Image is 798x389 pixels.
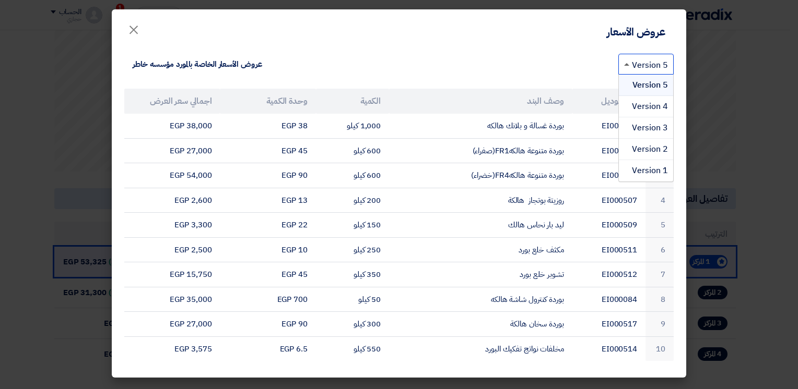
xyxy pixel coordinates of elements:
td: 3,575 EGP [124,336,220,361]
td: 6.5 EGP [220,336,315,361]
td: 10 EGP [220,237,315,262]
th: الكمية [316,89,389,114]
td: 5 [646,213,674,238]
span: × [127,14,140,45]
td: 6 [646,237,674,262]
td: 9 [646,312,674,337]
td: 45 EGP [220,138,315,163]
td: EI000512 [572,262,646,287]
div: عروض الأسعار الخاصة بالمورد مؤسسه خاطر [133,58,262,70]
td: 90 EGP [220,312,315,337]
td: 4 [646,188,674,213]
td: EI000084 [572,287,646,312]
td: 350 كيلو [316,262,389,287]
td: 550 كيلو [316,336,389,361]
td: 50 كيلو [316,287,389,312]
td: بوردة متنوعة هالكهFR1(صفراء) [389,138,572,163]
td: 8 [646,287,674,312]
td: 15,750 EGP [124,262,220,287]
th: رقم الموديل [572,89,646,114]
td: مخلفات نواتج تفكيك البورد [389,336,572,361]
td: EI000080 [572,114,646,138]
td: بوردة غسالة و بلانك هالكه [389,114,572,138]
td: 38,000 EGP [124,114,220,138]
td: بوردة كنترول شاشة هالكه [389,287,572,312]
td: 27,000 EGP [124,138,220,163]
button: Close [119,17,148,38]
span: 4 Version [632,100,668,113]
td: 10 [646,336,674,361]
td: 45 EGP [220,262,315,287]
span: 5 Version [632,79,668,91]
td: EI000511 [572,237,646,262]
h4: عروض الأسعار [607,25,665,39]
th: اجمالي سعر العرض [124,89,220,114]
td: 200 كيلو [316,188,389,213]
td: 300 كيلو [316,312,389,337]
th: وصف البند [389,89,572,114]
td: EI000507 [572,188,646,213]
td: EI000327 [572,138,646,163]
td: 7 [646,262,674,287]
td: 27,000 EGP [124,312,220,337]
td: تشوبر خلع بورد [389,262,572,287]
td: روزيتة بوتجاز هالكة [389,188,572,213]
th: وحدة الكمية [220,89,315,114]
td: 2,600 EGP [124,188,220,213]
td: EI000514 [572,336,646,361]
td: بوردة سخان هالكة [389,312,572,337]
span: 3 Version [632,121,668,134]
td: 1,000 كيلو [316,114,389,138]
td: 600 كيلو [316,163,389,188]
td: 250 كيلو [316,237,389,262]
td: 90 EGP [220,163,315,188]
td: بوردة متنوعة هالكهFR4(خضراء) [389,163,572,188]
td: EI000339 [572,163,646,188]
td: 13 EGP [220,188,315,213]
td: 150 كيلو [316,213,389,238]
td: 38 EGP [220,114,315,138]
span: 2 Version [632,143,668,155]
td: 35,000 EGP [124,287,220,312]
td: مكثف خلع بورد [389,237,572,262]
td: 2,500 EGP [124,237,220,262]
td: 600 كيلو [316,138,389,163]
td: 3,300 EGP [124,213,220,238]
td: EI000509 [572,213,646,238]
td: 22 EGP [220,213,315,238]
span: 1 Version [632,164,668,177]
td: 54,000 EGP [124,163,220,188]
td: EI000517 [572,312,646,337]
td: 700 EGP [220,287,315,312]
td: ليد بار نحاس هالك [389,213,572,238]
